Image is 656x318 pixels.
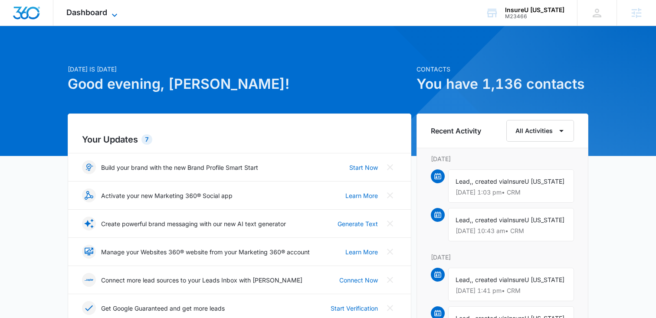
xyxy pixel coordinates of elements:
[472,178,507,185] span: , created via
[456,216,472,224] span: Lead,
[456,189,567,195] p: [DATE] 1:03 pm • CRM
[383,160,397,174] button: Close
[505,6,564,13] div: account name
[507,216,564,224] span: InsureU [US_STATE]
[456,228,567,234] p: [DATE] 10:43 am • CRM
[383,245,397,259] button: Close
[417,65,588,74] p: Contacts
[507,178,564,185] span: InsureU [US_STATE]
[101,219,286,228] p: Create powerful brand messaging with our new AI text generator
[456,178,472,185] span: Lead,
[417,74,588,94] h1: You have 1,136 contacts
[383,301,397,315] button: Close
[431,154,574,163] p: [DATE]
[505,13,564,19] div: account id
[472,276,507,283] span: , created via
[456,276,472,283] span: Lead,
[383,188,397,202] button: Close
[345,247,378,256] a: Learn More
[345,191,378,200] a: Learn More
[383,273,397,287] button: Close
[101,276,302,285] p: Connect more lead sources to your Leads Inbox with [PERSON_NAME]
[431,253,574,262] p: [DATE]
[431,126,481,136] h6: Recent Activity
[349,163,378,172] a: Start Now
[472,216,507,224] span: , created via
[383,217,397,230] button: Close
[82,133,397,146] h2: Your Updates
[507,276,564,283] span: InsureU [US_STATE]
[68,65,411,74] p: [DATE] is [DATE]
[101,163,258,172] p: Build your brand with the new Brand Profile Smart Start
[456,288,567,294] p: [DATE] 1:41 pm • CRM
[68,74,411,94] h1: Good evening, [PERSON_NAME]!
[141,134,152,145] div: 7
[331,304,378,313] a: Start Verification
[66,8,107,17] span: Dashboard
[338,219,378,228] a: Generate Text
[101,304,225,313] p: Get Google Guaranteed and get more leads
[506,120,574,142] button: All Activities
[339,276,378,285] a: Connect Now
[101,191,233,200] p: Activate your new Marketing 360® Social app
[101,247,310,256] p: Manage your Websites 360® website from your Marketing 360® account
